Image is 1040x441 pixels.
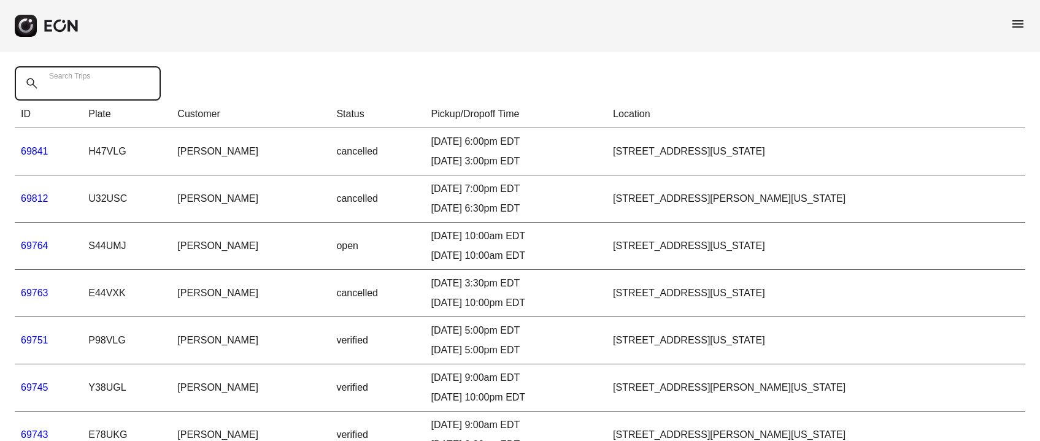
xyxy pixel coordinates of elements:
[330,270,425,317] td: cancelled
[82,270,171,317] td: E44VXK
[21,429,48,440] a: 69743
[330,364,425,412] td: verified
[21,193,48,204] a: 69812
[171,175,330,223] td: [PERSON_NAME]
[171,128,330,175] td: [PERSON_NAME]
[171,223,330,270] td: [PERSON_NAME]
[431,390,601,405] div: [DATE] 10:00pm EDT
[431,201,601,216] div: [DATE] 6:30pm EDT
[330,101,425,128] th: Status
[431,248,601,263] div: [DATE] 10:00am EDT
[15,101,82,128] th: ID
[607,317,1025,364] td: [STREET_ADDRESS][US_STATE]
[21,335,48,345] a: 69751
[330,128,425,175] td: cancelled
[431,370,601,385] div: [DATE] 9:00am EDT
[330,223,425,270] td: open
[330,317,425,364] td: verified
[431,296,601,310] div: [DATE] 10:00pm EDT
[607,223,1025,270] td: [STREET_ADDRESS][US_STATE]
[431,229,601,244] div: [DATE] 10:00am EDT
[21,382,48,393] a: 69745
[21,146,48,156] a: 69841
[82,101,171,128] th: Plate
[171,317,330,364] td: [PERSON_NAME]
[82,223,171,270] td: S44UMJ
[431,343,601,358] div: [DATE] 5:00pm EDT
[82,364,171,412] td: Y38UGL
[171,364,330,412] td: [PERSON_NAME]
[607,364,1025,412] td: [STREET_ADDRESS][PERSON_NAME][US_STATE]
[1011,17,1025,31] span: menu
[607,101,1025,128] th: Location
[607,270,1025,317] td: [STREET_ADDRESS][US_STATE]
[21,288,48,298] a: 69763
[431,276,601,291] div: [DATE] 3:30pm EDT
[21,240,48,251] a: 69764
[431,182,601,196] div: [DATE] 7:00pm EDT
[607,175,1025,223] td: [STREET_ADDRESS][PERSON_NAME][US_STATE]
[425,101,607,128] th: Pickup/Dropoff Time
[82,317,171,364] td: P98VLG
[431,418,601,432] div: [DATE] 9:00am EDT
[431,154,601,169] div: [DATE] 3:00pm EDT
[82,175,171,223] td: U32USC
[49,71,90,81] label: Search Trips
[607,128,1025,175] td: [STREET_ADDRESS][US_STATE]
[171,101,330,128] th: Customer
[431,134,601,149] div: [DATE] 6:00pm EDT
[330,175,425,223] td: cancelled
[82,128,171,175] td: H47VLG
[431,323,601,338] div: [DATE] 5:00pm EDT
[171,270,330,317] td: [PERSON_NAME]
